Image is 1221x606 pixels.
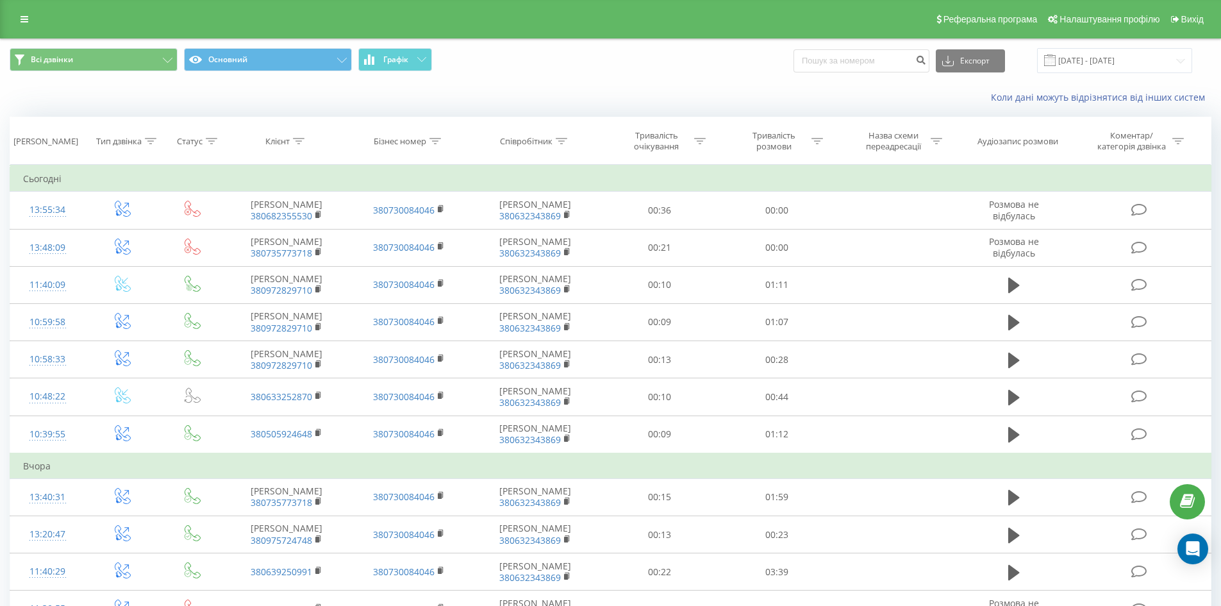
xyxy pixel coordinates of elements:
[373,528,435,541] a: 380730084046
[23,384,72,409] div: 10:48:22
[470,516,601,553] td: [PERSON_NAME]
[718,303,836,341] td: 01:07
[184,48,352,71] button: Основний
[23,310,72,335] div: 10:59:58
[601,378,718,416] td: 00:10
[1059,14,1159,24] span: Налаштування профілю
[470,229,601,266] td: [PERSON_NAME]
[718,266,836,303] td: 01:11
[358,48,432,71] button: Графік
[499,396,561,408] a: 380632343869
[226,341,347,378] td: [PERSON_NAME]
[601,516,718,553] td: 00:13
[977,136,1058,147] div: Аудіозапис розмови
[13,136,78,147] div: [PERSON_NAME]
[601,553,718,591] td: 00:22
[373,391,435,403] a: 380730084046
[96,136,142,147] div: Тип дзвінка
[251,391,312,403] a: 380633252870
[499,322,561,334] a: 380632343869
[373,428,435,440] a: 380730084046
[373,278,435,290] a: 380730084046
[251,496,312,509] a: 380735773718
[10,166,1211,192] td: Сьогодні
[251,428,312,440] a: 380505924648
[226,516,347,553] td: [PERSON_NAME]
[718,553,836,591] td: 03:39
[470,341,601,378] td: [PERSON_NAME]
[499,247,561,259] a: 380632343869
[601,192,718,229] td: 00:36
[251,566,312,578] a: 380639250991
[23,198,72,223] div: 13:55:34
[601,341,718,378] td: 00:13
[859,130,927,152] div: Назва схеми переадресації
[943,14,1038,24] span: Реферальна програма
[251,210,312,222] a: 380682355530
[10,48,178,71] button: Всі дзвінки
[470,416,601,453] td: [PERSON_NAME]
[373,316,435,328] a: 380730084046
[226,192,347,229] td: [PERSON_NAME]
[499,571,561,584] a: 380632343869
[499,284,561,296] a: 380632343869
[601,303,718,341] td: 00:09
[499,534,561,546] a: 380632343869
[718,478,836,516] td: 01:59
[31,55,73,65] span: Всі дзвінки
[601,478,718,516] td: 00:15
[373,204,435,216] a: 380730084046
[374,136,426,147] div: Бізнес номер
[989,198,1039,222] span: Розмова не відбулась
[383,55,408,64] span: Графік
[23,273,72,298] div: 11:40:09
[989,235,1039,259] span: Розмова не відбулась
[499,359,561,371] a: 380632343869
[10,453,1211,479] td: Вчора
[470,266,601,303] td: [PERSON_NAME]
[373,353,435,366] a: 380730084046
[23,559,72,584] div: 11:40:29
[23,485,72,510] div: 13:40:31
[499,433,561,446] a: 380632343869
[718,378,836,416] td: 00:44
[226,266,347,303] td: [PERSON_NAME]
[251,359,312,371] a: 380972829710
[991,91,1211,103] a: Коли дані можуть відрізнятися вiд інших систем
[177,136,203,147] div: Статус
[373,566,435,578] a: 380730084046
[601,266,718,303] td: 00:10
[718,341,836,378] td: 00:28
[373,241,435,253] a: 380730084046
[718,229,836,266] td: 00:00
[251,247,312,259] a: 380735773718
[718,192,836,229] td: 00:00
[793,49,929,72] input: Пошук за номером
[470,378,601,416] td: [PERSON_NAME]
[226,303,347,341] td: [PERSON_NAME]
[265,136,290,147] div: Клієнт
[251,322,312,334] a: 380972829710
[226,229,347,266] td: [PERSON_NAME]
[936,49,1005,72] button: Експорт
[622,130,691,152] div: Тривалість очікування
[470,192,601,229] td: [PERSON_NAME]
[499,496,561,509] a: 380632343869
[23,422,72,447] div: 10:39:55
[470,553,601,591] td: [PERSON_NAME]
[251,284,312,296] a: 380972829710
[23,522,72,547] div: 13:20:47
[1094,130,1169,152] div: Коментар/категорія дзвінка
[1181,14,1204,24] span: Вихід
[740,130,808,152] div: Тривалість розмови
[23,235,72,260] div: 13:48:09
[470,478,601,516] td: [PERSON_NAME]
[1177,534,1208,564] div: Open Intercom Messenger
[226,478,347,516] td: [PERSON_NAME]
[718,516,836,553] td: 00:23
[373,491,435,503] a: 380730084046
[601,416,718,453] td: 00:09
[251,534,312,546] a: 380975724748
[601,229,718,266] td: 00:21
[718,416,836,453] td: 01:12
